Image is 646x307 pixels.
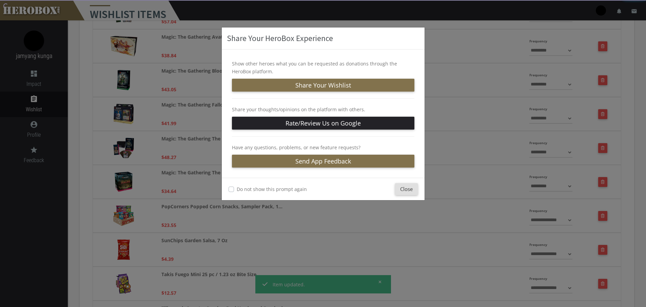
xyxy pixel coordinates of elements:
p: Share your thoughts/opinions on the platform with others. [232,105,414,113]
button: Close [395,183,418,195]
a: Rate/Review Us on Google [232,117,414,130]
button: Share Your Wishlist [232,79,414,92]
a: Send App Feedback [232,155,414,168]
p: Have any questions, problems, or new feature requests? [232,143,414,151]
p: Show other heroes what you can be requested as donations through the HeroBox platform. [232,60,414,75]
h3: Share Your HeroBox Experience [227,33,419,44]
label: Do not show this prompt again [237,185,307,193]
